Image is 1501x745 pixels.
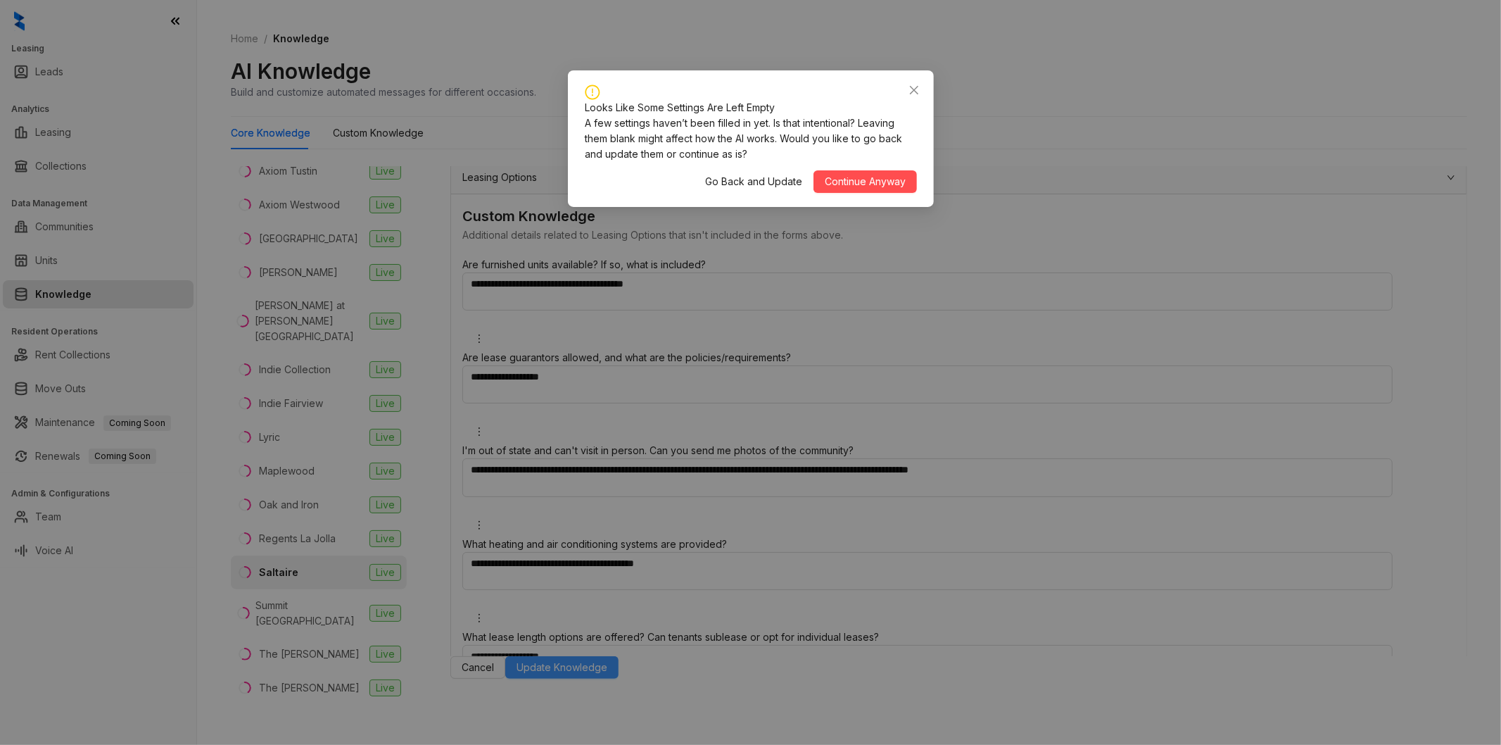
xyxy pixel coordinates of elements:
[908,84,920,96] span: close
[585,115,917,162] div: A few settings haven’t been filled in yet. Is that intentional? Leaving them blank might affect h...
[694,170,813,193] button: Go Back and Update
[705,174,802,189] span: Go Back and Update
[825,174,906,189] span: Continue Anyway
[585,100,917,115] div: Looks Like Some Settings Are Left Empty
[813,170,917,193] button: Continue Anyway
[903,79,925,101] button: Close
